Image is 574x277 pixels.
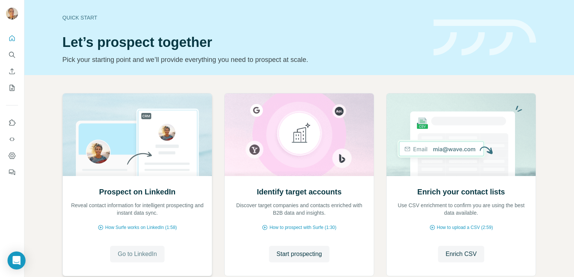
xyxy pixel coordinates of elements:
span: How to upload a CSV (2:59) [437,224,493,231]
img: Identify target accounts [224,93,374,176]
h1: Let’s prospect together [62,35,424,50]
button: Search [6,48,18,62]
button: Go to LinkedIn [110,246,164,262]
button: Use Surfe API [6,132,18,146]
button: Start prospecting [269,246,329,262]
button: Enrich CSV [6,65,18,78]
img: Enrich your contact lists [386,93,536,176]
h2: Identify target accounts [257,187,342,197]
span: How Surfe works on LinkedIn (1:58) [105,224,177,231]
button: Dashboard [6,149,18,163]
img: Prospect on LinkedIn [62,93,212,176]
span: Enrich CSV [446,250,477,259]
button: Feedback [6,166,18,179]
span: How to prospect with Surfe (1:30) [269,224,336,231]
button: My lists [6,81,18,95]
div: Open Intercom Messenger [8,251,26,269]
div: Quick start [62,14,424,21]
span: Start prospecting [276,250,322,259]
p: Reveal contact information for intelligent prospecting and instant data sync. [70,202,204,217]
h2: Prospect on LinkedIn [99,187,175,197]
button: Quick start [6,32,18,45]
p: Use CSV enrichment to confirm you are using the best data available. [394,202,528,217]
h2: Enrich your contact lists [417,187,505,197]
img: banner [434,20,536,56]
span: Go to LinkedIn [118,250,157,259]
button: Use Surfe on LinkedIn [6,116,18,129]
button: Enrich CSV [438,246,484,262]
p: Pick your starting point and we’ll provide everything you need to prospect at scale. [62,54,424,65]
img: Avatar [6,8,18,20]
p: Discover target companies and contacts enriched with B2B data and insights. [232,202,366,217]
